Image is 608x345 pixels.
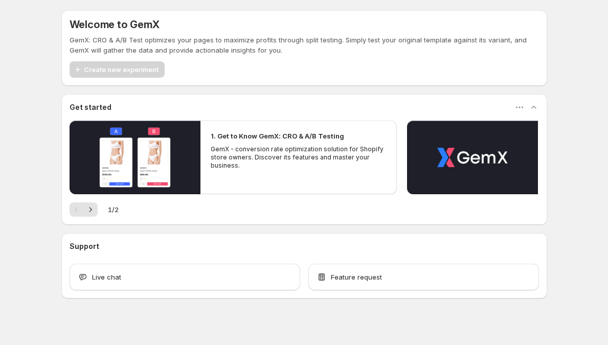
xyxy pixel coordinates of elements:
button: Play video [407,121,538,194]
button: Next [83,202,98,217]
h5: Welcome to GemX [70,18,160,31]
button: Play video [70,121,200,194]
h3: Support [70,241,99,251]
p: GemX: CRO & A/B Test optimizes your pages to maximize profits through split testing. Simply test ... [70,35,539,55]
h3: Get started [70,102,111,112]
span: 1 / 2 [108,204,119,215]
h2: 1. Get to Know GemX: CRO & A/B Testing [211,131,344,141]
span: Feature request [331,272,382,282]
nav: Pagination [70,202,98,217]
span: Live chat [92,272,121,282]
p: GemX - conversion rate optimization solution for Shopify store owners. Discover its features and ... [211,145,387,170]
